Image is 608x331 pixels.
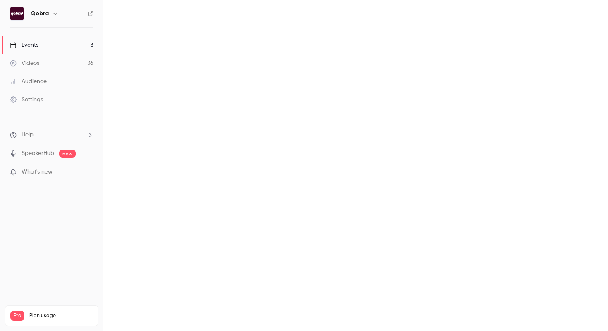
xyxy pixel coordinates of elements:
[22,131,34,139] span: Help
[10,41,38,49] div: Events
[22,168,53,176] span: What's new
[10,7,24,20] img: Qobra
[84,169,93,176] iframe: Noticeable Trigger
[10,77,47,86] div: Audience
[29,312,93,319] span: Plan usage
[31,10,49,18] h6: Qobra
[22,149,54,158] a: SpeakerHub
[59,150,76,158] span: new
[10,131,93,139] li: help-dropdown-opener
[10,311,24,321] span: Pro
[10,59,39,67] div: Videos
[10,95,43,104] div: Settings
